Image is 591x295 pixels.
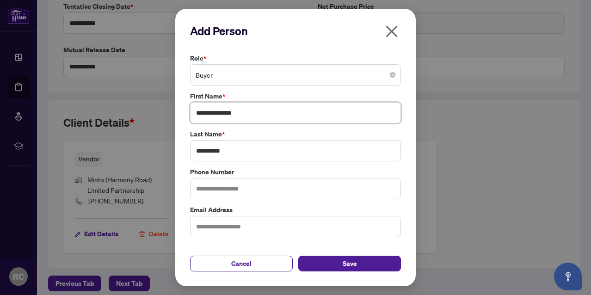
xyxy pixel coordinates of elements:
label: Email Address [190,205,401,215]
button: Cancel [190,256,293,271]
label: Last Name [190,129,401,139]
button: Open asap [554,263,582,290]
label: Role [190,53,401,63]
button: Save [298,256,401,271]
span: Save [343,256,357,271]
span: close [384,24,399,39]
span: Cancel [231,256,252,271]
span: Buyer [196,66,395,84]
h2: Add Person [190,24,401,38]
span: close-circle [390,72,395,78]
label: First Name [190,91,401,101]
label: Phone Number [190,167,401,177]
